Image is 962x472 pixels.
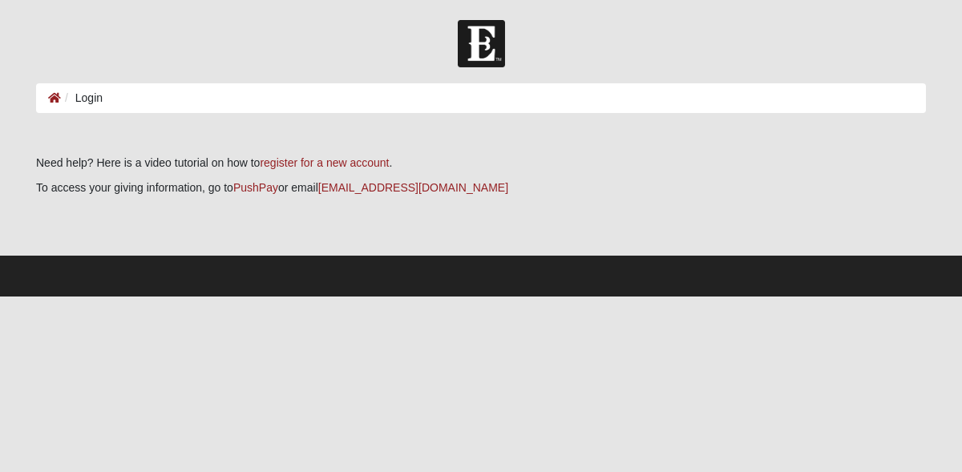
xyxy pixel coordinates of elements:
a: register for a new account [260,156,389,169]
p: To access your giving information, go to or email [36,180,926,196]
a: PushPay [233,181,278,194]
p: Need help? Here is a video tutorial on how to . [36,155,926,171]
img: Church of Eleven22 Logo [458,20,505,67]
a: [EMAIL_ADDRESS][DOMAIN_NAME] [318,181,508,194]
li: Login [61,90,103,107]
